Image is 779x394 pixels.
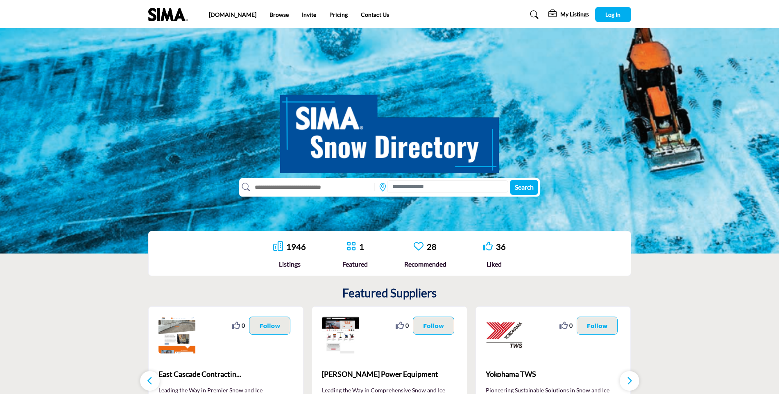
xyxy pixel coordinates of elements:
[322,369,457,380] span: [PERSON_NAME] Power Equipment
[269,11,289,18] a: Browse
[159,317,195,353] img: East Cascade Contracting, LLC
[361,11,389,18] a: Contact Us
[595,7,631,22] button: Log In
[286,242,306,251] a: 1946
[486,363,621,385] a: Yokohama TWS
[414,241,423,252] a: Go to Recommended
[405,321,409,330] span: 0
[280,86,499,173] img: SIMA Snow Directory
[322,363,457,385] b: Russo Power Equipment
[423,321,444,330] p: Follow
[510,180,538,195] button: Search
[259,321,280,330] p: Follow
[359,242,364,251] a: 1
[372,181,376,193] img: Rectangle%203585.svg
[209,11,256,18] a: [DOMAIN_NAME]
[560,11,589,18] h5: My Listings
[486,369,621,380] span: Yokohama TWS
[329,11,348,18] a: Pricing
[322,317,359,353] img: Russo Power Equipment
[346,241,356,252] a: Go to Featured
[515,183,534,191] span: Search
[159,369,294,380] span: East Cascade Contractin...
[273,259,306,269] div: Listings
[486,317,523,353] img: Yokohama TWS
[605,11,620,18] span: Log In
[159,363,294,385] b: East Cascade Contracting, LLC
[483,241,493,251] i: Go to Liked
[322,363,457,385] a: [PERSON_NAME] Power Equipment
[427,242,437,251] a: 28
[404,259,446,269] div: Recommended
[496,242,506,251] a: 36
[522,8,544,21] a: Search
[569,321,573,330] span: 0
[242,321,245,330] span: 0
[249,317,290,335] button: Follow
[577,317,618,335] button: Follow
[148,8,192,21] img: Site Logo
[342,286,437,300] h2: Featured Suppliers
[587,321,608,330] p: Follow
[159,363,294,385] a: East Cascade Contractin...
[548,10,589,20] div: My Listings
[302,11,316,18] a: Invite
[413,317,454,335] button: Follow
[483,259,506,269] div: Liked
[342,259,368,269] div: Featured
